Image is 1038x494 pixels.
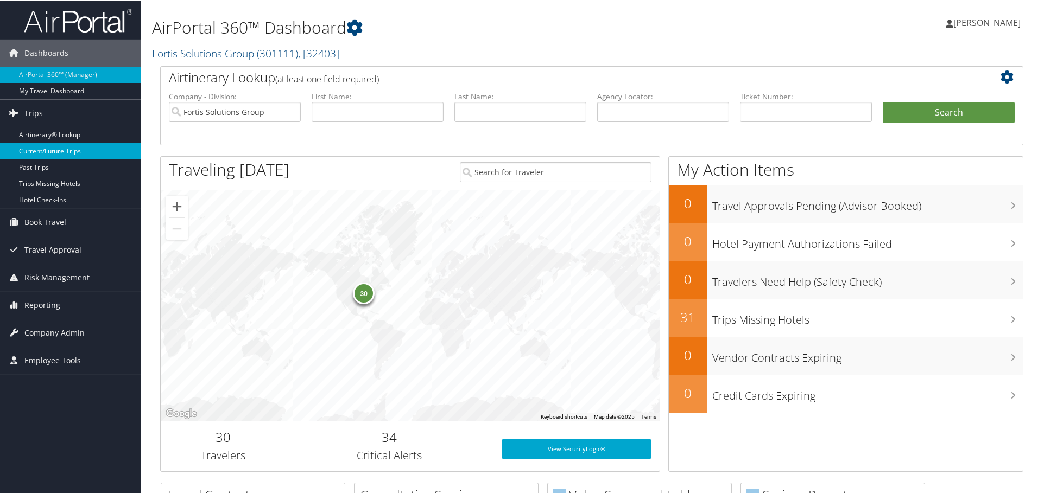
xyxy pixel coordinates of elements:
[454,90,586,101] label: Last Name:
[257,45,298,60] span: ( 301111 )
[294,427,485,445] h2: 34
[953,16,1021,28] span: [PERSON_NAME]
[712,344,1023,364] h3: Vendor Contracts Expiring
[712,230,1023,251] h3: Hotel Payment Authorizations Failed
[669,231,707,249] h2: 0
[502,438,651,458] a: View SecurityLogic®
[169,427,277,445] h2: 30
[166,195,188,216] button: Zoom in
[166,217,188,239] button: Zoom out
[669,307,707,325] h2: 31
[24,346,81,373] span: Employee Tools
[24,235,81,262] span: Travel Approval
[24,7,132,33] img: airportal-logo.png
[597,90,729,101] label: Agency Locator:
[298,45,339,60] span: , [ 32403 ]
[163,406,199,420] img: Google
[669,298,1023,336] a: 31Trips Missing Hotels
[669,222,1023,260] a: 0Hotel Payment Authorizations Failed
[594,413,635,419] span: Map data ©2025
[669,260,1023,298] a: 0Travelers Need Help (Safety Check)
[669,383,707,401] h2: 0
[460,161,651,181] input: Search for Traveler
[24,99,43,126] span: Trips
[669,374,1023,412] a: 0Credit Cards Expiring
[169,67,943,86] h2: Airtinerary Lookup
[275,72,379,84] span: (at least one field required)
[312,90,444,101] label: First Name:
[169,447,277,462] h3: Travelers
[883,101,1015,123] button: Search
[946,5,1031,38] a: [PERSON_NAME]
[152,15,738,38] h1: AirPortal 360™ Dashboard
[712,306,1023,326] h3: Trips Missing Hotels
[541,412,587,420] button: Keyboard shortcuts
[669,157,1023,180] h1: My Action Items
[152,45,339,60] a: Fortis Solutions Group
[169,90,301,101] label: Company - Division:
[740,90,872,101] label: Ticket Number:
[24,291,60,318] span: Reporting
[24,39,68,66] span: Dashboards
[169,157,289,180] h1: Traveling [DATE]
[669,184,1023,222] a: 0Travel Approvals Pending (Advisor Booked)
[294,447,485,462] h3: Critical Alerts
[712,268,1023,288] h3: Travelers Need Help (Safety Check)
[712,382,1023,402] h3: Credit Cards Expiring
[669,345,707,363] h2: 0
[641,413,656,419] a: Terms (opens in new tab)
[163,406,199,420] a: Open this area in Google Maps (opens a new window)
[669,269,707,287] h2: 0
[353,281,375,303] div: 30
[712,192,1023,213] h3: Travel Approvals Pending (Advisor Booked)
[669,193,707,211] h2: 0
[24,318,85,345] span: Company Admin
[24,208,66,235] span: Book Travel
[24,263,90,290] span: Risk Management
[669,336,1023,374] a: 0Vendor Contracts Expiring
